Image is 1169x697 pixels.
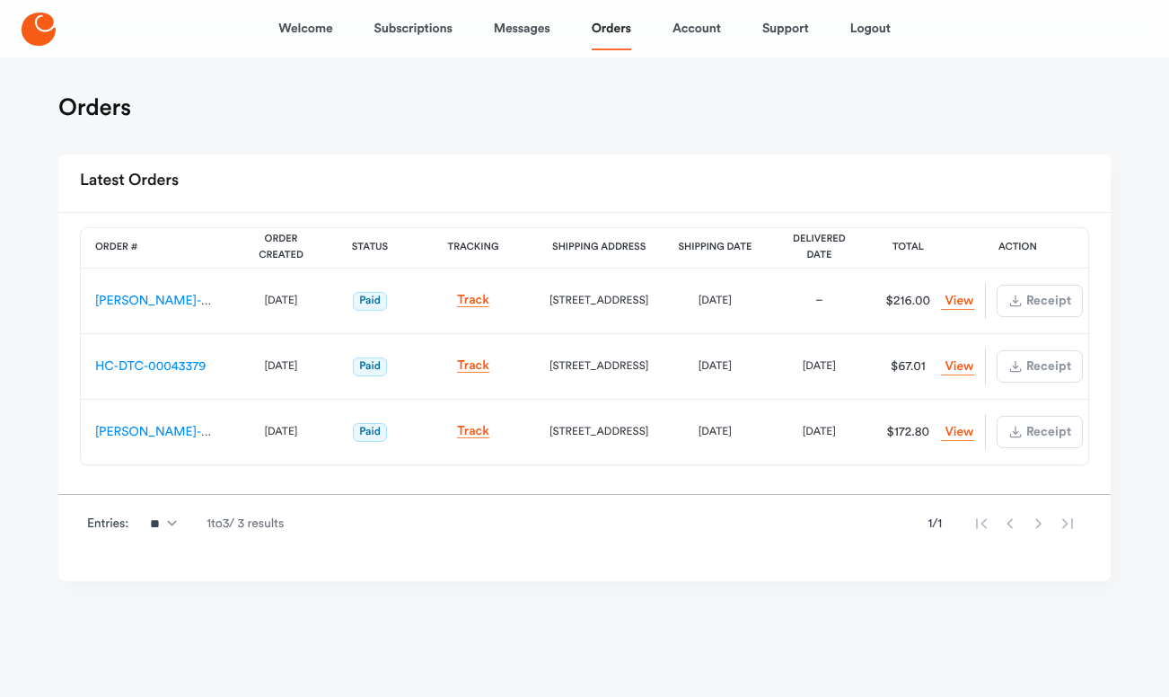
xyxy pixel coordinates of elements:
[535,228,663,269] th: Shipping Address
[781,292,857,310] div: –
[781,423,857,441] div: [DATE]
[1024,360,1071,373] span: Receipt
[592,7,631,50] a: Orders
[278,7,332,50] a: Welcome
[877,292,938,310] div: $216.00
[663,228,767,269] th: Shipping Date
[927,515,942,533] span: 1 / 1
[871,228,945,269] th: Total
[95,295,277,307] a: [PERSON_NAME]-CX-00164967
[248,292,314,310] div: [DATE]
[945,228,1090,269] th: Action
[672,7,721,50] a: Account
[677,292,752,310] div: [DATE]
[329,228,411,269] th: Status
[549,357,648,375] div: [STREET_ADDRESS]
[411,228,535,269] th: Tracking
[677,357,752,375] div: [DATE]
[997,350,1083,383] button: Receipt
[762,7,809,50] a: Support
[353,357,387,376] span: Paid
[877,423,938,441] div: $172.80
[95,360,206,373] a: HC-DTC-00043379
[80,165,179,198] h2: Latest Orders
[87,515,128,533] span: Entries:
[207,515,284,533] span: 1 to 3 / 3 results
[941,358,973,375] a: View
[767,228,871,269] th: Delivered Date
[374,7,453,50] a: Subscriptions
[997,285,1083,317] button: Receipt
[781,357,857,375] div: [DATE]
[248,357,314,375] div: [DATE]
[850,7,891,50] a: Logout
[457,294,489,307] a: Track
[58,93,131,122] h1: Orders
[1024,426,1071,438] span: Receipt
[997,416,1083,448] button: Receipt
[941,293,973,310] a: View
[877,357,938,375] div: $67.01
[95,426,281,438] a: [PERSON_NAME]-CX-00036053
[353,423,387,442] span: Paid
[549,292,648,310] div: [STREET_ADDRESS]
[1024,295,1071,307] span: Receipt
[457,425,489,438] a: Track
[353,292,387,311] span: Paid
[233,228,329,269] th: Order Created
[941,424,973,441] a: View
[494,7,550,50] a: Messages
[677,423,752,441] div: [DATE]
[81,228,233,269] th: Order #
[248,423,314,441] div: [DATE]
[457,359,489,373] a: Track
[549,423,648,441] div: [STREET_ADDRESS]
